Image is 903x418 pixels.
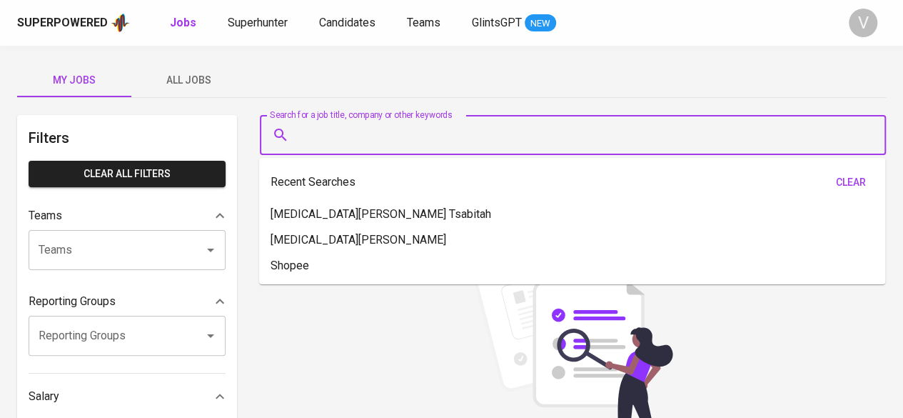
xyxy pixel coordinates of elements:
[26,71,123,89] span: My Jobs
[170,16,196,29] b: Jobs
[29,388,59,405] p: Salary
[29,126,226,149] h6: Filters
[228,16,288,29] span: Superhunter
[271,257,309,274] p: Shopee
[17,15,108,31] div: Superpowered
[271,232,446,249] p: [MEDICAL_DATA][PERSON_NAME]
[319,16,375,29] span: Candidates
[828,169,874,196] button: clear
[472,16,522,29] span: GlintsGPT
[40,165,214,183] span: Clear All filters
[29,161,226,187] button: Clear All filters
[834,174,868,191] span: clear
[170,14,199,32] a: Jobs
[407,14,443,32] a: Teams
[201,240,221,260] button: Open
[271,169,874,196] div: Recent Searches
[201,326,221,346] button: Open
[849,9,877,37] div: V
[525,16,556,31] span: NEW
[472,14,556,32] a: GlintsGPT NEW
[29,382,226,411] div: Salary
[29,287,226,316] div: Reporting Groups
[29,201,226,230] div: Teams
[29,293,116,310] p: Reporting Groups
[407,16,440,29] span: Teams
[29,207,62,224] p: Teams
[111,12,130,34] img: app logo
[17,12,130,34] a: Superpoweredapp logo
[228,14,291,32] a: Superhunter
[140,71,237,89] span: All Jobs
[319,14,378,32] a: Candidates
[271,206,491,223] p: [MEDICAL_DATA][PERSON_NAME] Tsabitah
